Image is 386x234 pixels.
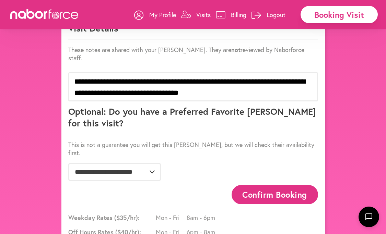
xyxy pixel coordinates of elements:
span: 8am - 6pm [187,213,218,222]
p: Billing [231,11,246,19]
strong: not [231,46,241,54]
a: Billing [216,4,246,25]
a: Visits [181,4,211,25]
p: Visits [196,11,211,19]
p: Optional: Do you have a Preferred Favorite [PERSON_NAME] for this visit? [68,106,318,134]
p: Visit Details [68,22,318,39]
p: Logout [267,11,285,19]
div: Booking Visit [301,6,378,23]
p: This is not a guarantee you will get this [PERSON_NAME], but we will check their availability first. [68,140,318,157]
a: Logout [252,4,285,25]
a: My Profile [134,4,176,25]
p: My Profile [149,11,176,19]
button: Confirm Booking [232,185,318,204]
span: Weekday Rates [68,213,154,222]
span: Mon - Fri [156,213,187,222]
span: ($ 35 /hr): [114,213,140,222]
p: These notes are shared with your [PERSON_NAME]. They are reviewed by Naborforce staff. [68,46,318,62]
